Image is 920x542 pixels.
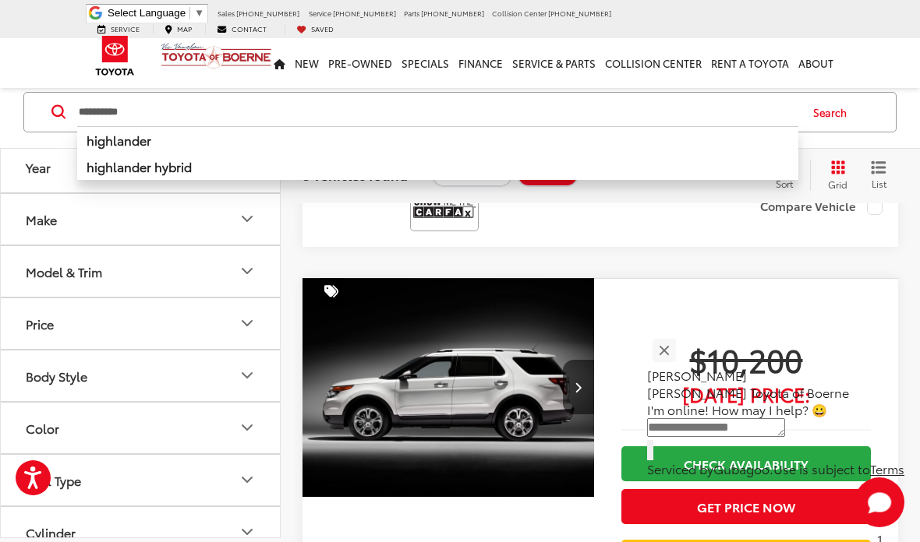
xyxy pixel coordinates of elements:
span: [PHONE_NUMBER] [236,8,299,18]
span: ▼ [194,7,204,19]
button: List View [859,160,898,191]
div: Model & Trim [26,264,102,279]
a: About [794,38,838,88]
a: Map [153,24,203,34]
div: Make [26,212,57,227]
div: Cylinder [26,525,76,540]
div: Fuel Type [238,470,257,489]
button: PricePrice [1,298,281,349]
span: Map [177,23,192,33]
div: 2013 Ford Explorer Base 0 [302,278,596,497]
span: [PHONE_NUMBER] [421,8,484,18]
a: Rent a Toyota [706,38,794,88]
div: Price [238,314,257,333]
span: [DATE] Price: [621,386,871,402]
span: Saved [311,23,334,33]
button: MakeMake [1,194,281,245]
div: Body Style [26,368,87,383]
a: 2013 Ford Explorer2013 Ford Explorer2013 Ford Explorer2013 Ford Explorer [302,278,596,497]
span: Select Language [108,7,186,19]
a: Pre-Owned [324,38,397,88]
div: Model & Trim [238,262,257,280]
input: Search by Make, Model, or Keyword [77,93,798,131]
span: Service [111,23,140,33]
button: Toggle Chat Window [855,477,904,527]
span: ​ [189,7,190,19]
span: List [871,177,886,190]
img: View CARFAX report [413,187,476,228]
button: Body StyleBody Style [1,350,281,401]
span: $10,200 [621,340,871,378]
span: [PHONE_NUMBER] [333,8,396,18]
button: Search [798,93,869,132]
label: Compare Vehicle [760,199,883,215]
div: Cylinder [238,523,257,541]
button: Model & TrimModel & Trim [1,246,281,297]
b: highlander hybrid [87,157,192,175]
span: Parts [404,8,419,18]
a: My Saved Vehicles [285,24,345,34]
a: New [290,38,324,88]
div: Fuel Type [26,473,81,487]
span: Service [309,8,331,18]
span: Sales [218,8,235,18]
img: 2013 Ford Explorer [302,278,596,498]
span: Contact [232,23,267,33]
img: Toyota [86,30,144,81]
span: Special [320,278,343,308]
button: Grid View [810,160,859,191]
a: Home [269,38,290,88]
a: Check Availability [621,446,871,481]
span: Sort [776,177,793,190]
a: Service [86,24,151,34]
svg: Start Chat [855,477,904,527]
div: Price [26,316,54,331]
button: Fuel TypeFuel Type [1,455,281,505]
b: highlander [87,131,151,149]
button: Get Price Now [621,489,871,524]
span: [PHONE_NUMBER] [548,8,611,18]
span: Collision Center [492,8,547,18]
button: YearYear [1,142,281,192]
div: Color [238,418,257,437]
a: Collision Center [600,38,706,88]
a: Service & Parts: Opens in a new tab [508,38,600,88]
a: Select Language​ [108,7,204,19]
a: Specials [397,38,454,88]
div: Body Style [238,366,257,385]
span: Grid [828,178,847,191]
div: Year [26,160,51,174]
a: Finance [454,38,508,88]
a: Contact [205,24,278,34]
button: Next image [563,360,594,414]
span: Clear All [528,169,569,181]
div: Make [238,209,257,228]
img: Vic Vaughan Toyota of Boerne [161,42,272,69]
div: Color [26,421,59,435]
button: ColorColor [1,403,281,453]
